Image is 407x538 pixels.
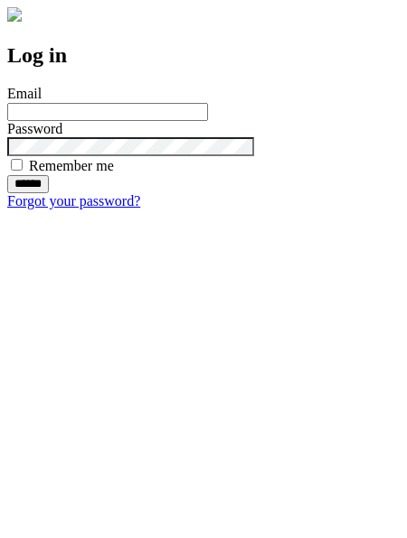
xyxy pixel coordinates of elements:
a: Forgot your password? [7,193,140,209]
label: Remember me [29,158,114,173]
img: logo-4e3dc11c47720685a147b03b5a06dd966a58ff35d612b21f08c02c0306f2b779.png [7,7,22,22]
label: Email [7,86,42,101]
label: Password [7,121,62,136]
h2: Log in [7,43,400,68]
